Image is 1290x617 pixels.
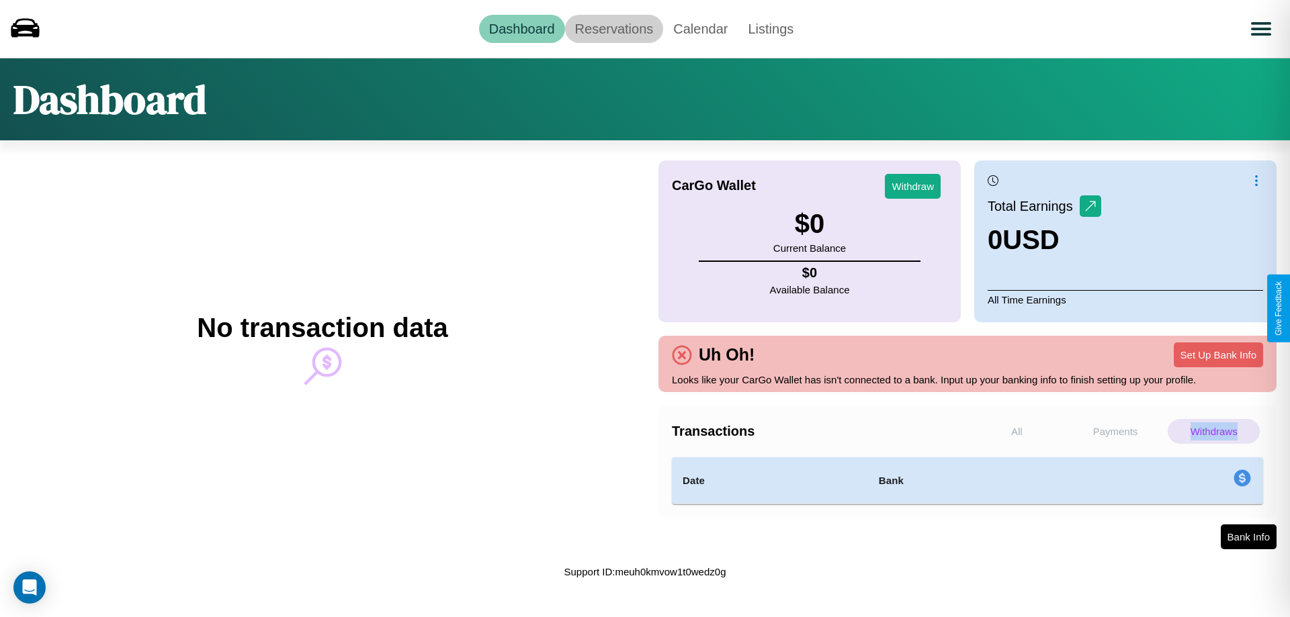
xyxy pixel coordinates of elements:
[672,457,1263,504] table: simple table
[1221,524,1277,549] button: Bank Info
[479,15,565,43] a: Dashboard
[197,313,447,343] h2: No transaction data
[773,209,846,239] h3: $ 0
[672,424,967,439] h4: Transactions
[988,194,1080,218] p: Total Earnings
[13,571,46,604] div: Open Intercom Messenger
[672,178,756,193] h4: CarGo Wallet
[565,15,664,43] a: Reservations
[1168,419,1260,444] p: Withdraws
[683,473,857,489] h4: Date
[885,174,941,199] button: Withdraw
[879,473,1066,489] h4: Bank
[1274,281,1283,336] div: Give Feedback
[988,225,1101,255] h3: 0 USD
[13,72,206,127] h1: Dashboard
[1174,342,1263,367] button: Set Up Bank Info
[672,371,1263,389] p: Looks like your CarGo Wallet has isn't connected to a bank. Input up your banking info to finish ...
[773,239,846,257] p: Current Balance
[663,15,738,43] a: Calendar
[971,419,1063,444] p: All
[564,563,726,581] p: Support ID: meuh0kmvow1t0wedz0g
[1070,419,1162,444] p: Payments
[692,345,761,365] h4: Uh Oh!
[1242,10,1280,48] button: Open menu
[770,281,850,299] p: Available Balance
[988,290,1263,309] p: All Time Earnings
[738,15,804,43] a: Listings
[770,265,850,281] h4: $ 0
